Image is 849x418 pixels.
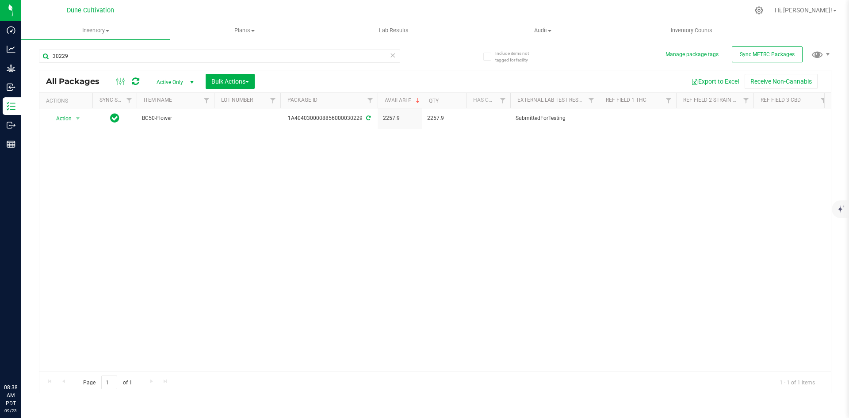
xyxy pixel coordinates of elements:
span: SubmittedForTesting [516,114,593,123]
div: 1A4040300008856000030229 [279,114,379,123]
span: Dune Cultivation [67,7,114,14]
a: External Lab Test Result [517,97,587,103]
a: Filter [199,93,214,108]
a: Filter [584,93,599,108]
input: 1 [101,376,117,389]
a: Ref Field 2 Strain Name [683,97,748,103]
a: Inventory [21,21,170,40]
a: Ref Field 1 THC [606,97,646,103]
span: 2257.9 [383,114,417,123]
inline-svg: Inventory [7,102,15,111]
inline-svg: Outbound [7,121,15,130]
inline-svg: Dashboard [7,26,15,35]
div: Manage settings [753,6,765,15]
span: Sync from Compliance System [365,115,371,121]
a: Item Name [144,97,172,103]
span: Bulk Actions [211,78,249,85]
inline-svg: Inbound [7,83,15,92]
iframe: Resource center unread badge [26,346,37,357]
a: Qty [429,98,439,104]
span: Plants [171,27,319,35]
a: Ref Field 3 CBD [761,97,801,103]
input: Search Package ID, Item Name, SKU, Lot or Part Number... [39,50,400,63]
inline-svg: Reports [7,140,15,149]
span: Audit [469,27,617,35]
a: Plants [170,21,319,40]
div: Actions [46,98,89,104]
a: Sync Status [99,97,134,103]
button: Receive Non-Cannabis [745,74,818,89]
button: Manage package tags [665,51,719,58]
span: 2257.9 [427,114,461,123]
a: Filter [739,93,753,108]
span: 1 - 1 of 1 items [773,376,822,389]
span: select [73,112,84,125]
p: 09/23 [4,407,17,414]
a: Filter [266,93,280,108]
th: Has COA [466,93,510,108]
a: Filter [363,93,378,108]
span: Page of 1 [76,376,139,389]
span: In Sync [110,112,119,124]
span: BC50-Flower [142,114,209,123]
a: Filter [496,93,510,108]
a: Package ID [287,97,317,103]
button: Sync METRC Packages [732,46,803,62]
span: Inventory [21,27,170,35]
button: Bulk Actions [206,74,255,89]
a: Lab Results [319,21,468,40]
span: Hi, [PERSON_NAME]! [775,7,832,14]
a: Lot Number [221,97,253,103]
inline-svg: Grow [7,64,15,73]
span: Include items not tagged for facility [495,50,539,63]
inline-svg: Analytics [7,45,15,54]
span: All Packages [46,77,108,86]
span: Lab Results [367,27,421,35]
span: Clear [390,50,396,61]
button: Export to Excel [685,74,745,89]
a: Inventory Counts [617,21,766,40]
span: Action [48,112,72,125]
a: Available [385,97,421,104]
p: 08:38 AM PDT [4,383,17,407]
iframe: Resource center [9,347,35,374]
a: Filter [662,93,676,108]
a: Filter [122,93,137,108]
a: Audit [468,21,617,40]
a: Filter [816,93,831,108]
span: Sync METRC Packages [740,51,795,58]
span: Inventory Counts [659,27,724,35]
